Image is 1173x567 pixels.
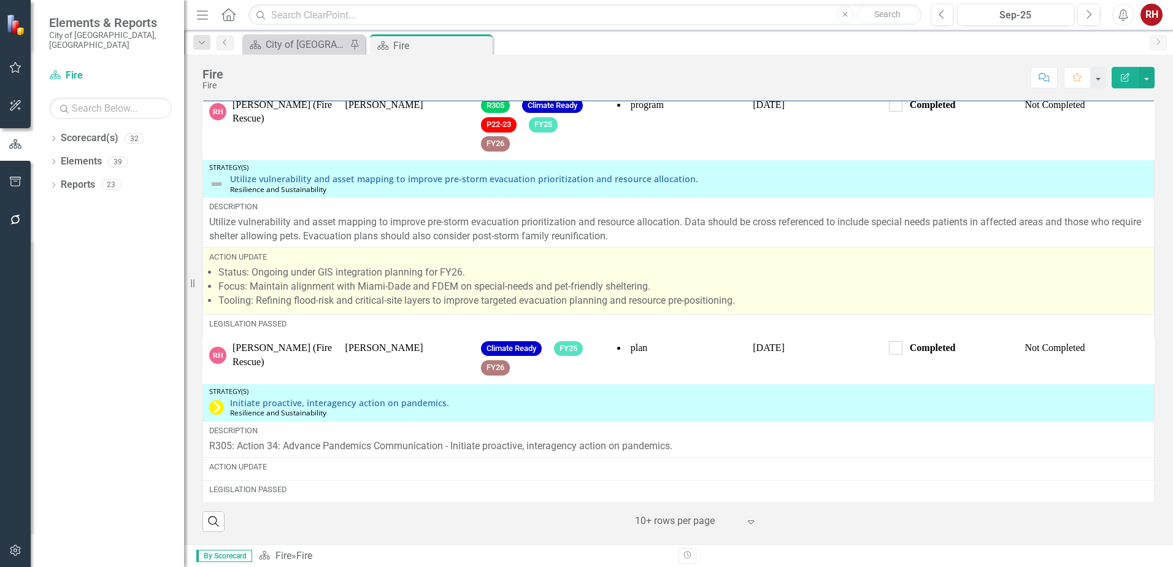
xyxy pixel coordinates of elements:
span: FY26 [481,360,510,376]
div: RH [209,347,226,364]
div: Legislation Passed [209,318,1148,330]
td: Double-Click to Edit [203,247,1155,314]
div: City of [GEOGRAPHIC_DATA] [266,37,347,52]
div: [PERSON_NAME] (Fire Rescue) [233,98,333,126]
td: Double-Click to Edit [1018,94,1155,160]
span: [DATE] [753,342,785,353]
span: Search [874,9,901,19]
td: Double-Click to Edit [882,337,1018,384]
a: Reports [61,178,95,192]
td: Double-Click to Edit [203,197,1155,247]
img: Not Defined [209,177,224,191]
span: R305 [481,98,510,114]
div: Legislation Passed [209,484,1148,495]
button: RH [1140,4,1163,26]
td: Double-Click to Edit [610,337,747,384]
td: Double-Click to Edit [339,337,475,384]
a: Elements [61,155,102,169]
span: [DATE] [753,99,785,110]
span: FY25 [554,341,583,357]
span: [PERSON_NAME] [345,99,423,110]
div: RH [209,103,226,120]
a: Fire [275,550,291,561]
div: Not Completed [1025,98,1148,112]
div: 23 [101,180,121,190]
td: Double-Click to Edit [203,314,1155,337]
div: Action Update [209,252,1148,263]
td: Double-Click to Edit [339,94,475,160]
span: Resilience and Sustainability [230,184,326,194]
li: Focus: Maintain alignment with Miami-Dade and FDEM on special-needs and pet-friendly sheltering. [218,280,1148,294]
div: Sep-25 [961,8,1070,23]
img: ClearPoint Strategy [6,14,28,36]
a: Initiate proactive, interagency action on pandemics. [230,398,1148,407]
div: Strategy(s) [209,164,1148,171]
span: P22-23 [481,117,517,133]
li: Status: Ongoing under GIS integration planning for FY26. [218,266,1148,280]
span: [PERSON_NAME] [345,342,423,353]
td: Double-Click to Edit [747,337,883,384]
td: Double-Click to Edit [475,94,611,160]
div: Fire [202,81,223,90]
a: City of [GEOGRAPHIC_DATA] [245,37,347,52]
img: Completed [209,400,224,415]
div: 32 [125,133,144,144]
span: Resilience and Sustainability [230,407,326,417]
td: Double-Click to Edit [882,94,1018,160]
input: Search ClearPoint... [248,4,921,26]
a: Scorecard(s) [61,131,118,145]
div: Fire [393,38,490,53]
td: Double-Click to Edit [203,94,339,160]
a: Fire [49,69,172,83]
div: Not Completed [1025,341,1148,355]
li: Tooling: Refining flood-risk and critical-site layers to improve targeted evacuation planning and... [218,294,1148,308]
span: Climate Ready [481,341,542,357]
span: program [631,99,664,110]
button: Search [857,6,918,23]
span: FY26 [481,136,510,152]
td: Double-Click to Edit [203,337,339,384]
td: Double-Click to Edit Right Click for Context Menu [203,160,1155,197]
a: Utilize vulnerability and asset mapping to improve pre-storm evacuation prioritization and resour... [230,174,1148,183]
div: » [258,549,669,563]
span: R305: Action 34: Advance Pandemics Communication - Initiate proactive, interagency action on pand... [209,440,672,452]
div: Action Update [209,461,1148,472]
td: Double-Click to Edit [1018,337,1155,384]
small: City of [GEOGRAPHIC_DATA], [GEOGRAPHIC_DATA] [49,30,172,50]
span: FY25 [529,117,558,133]
span: Elements & Reports [49,15,172,30]
div: 39 [108,156,128,167]
div: Fire [296,550,312,561]
span: plan [631,342,648,353]
div: [PERSON_NAME] (Fire Rescue) [233,341,333,369]
div: Fire [202,67,223,81]
span: Climate Ready [522,98,583,114]
td: Double-Click to Edit [747,94,883,160]
input: Search Below... [49,98,172,119]
div: Strategy(s) [209,388,1148,395]
td: Double-Click to Edit [610,94,747,160]
div: Description [209,425,1148,436]
span: Utilize vulnerability and asset mapping to improve pre-storm evacuation prioritization and resour... [209,216,1141,242]
td: Double-Click to Edit [203,480,1155,503]
td: Double-Click to Edit [203,421,1155,457]
span: By Scorecard [196,550,252,562]
button: Sep-25 [957,4,1074,26]
div: Description [209,201,1148,212]
td: Double-Click to Edit [475,337,611,384]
